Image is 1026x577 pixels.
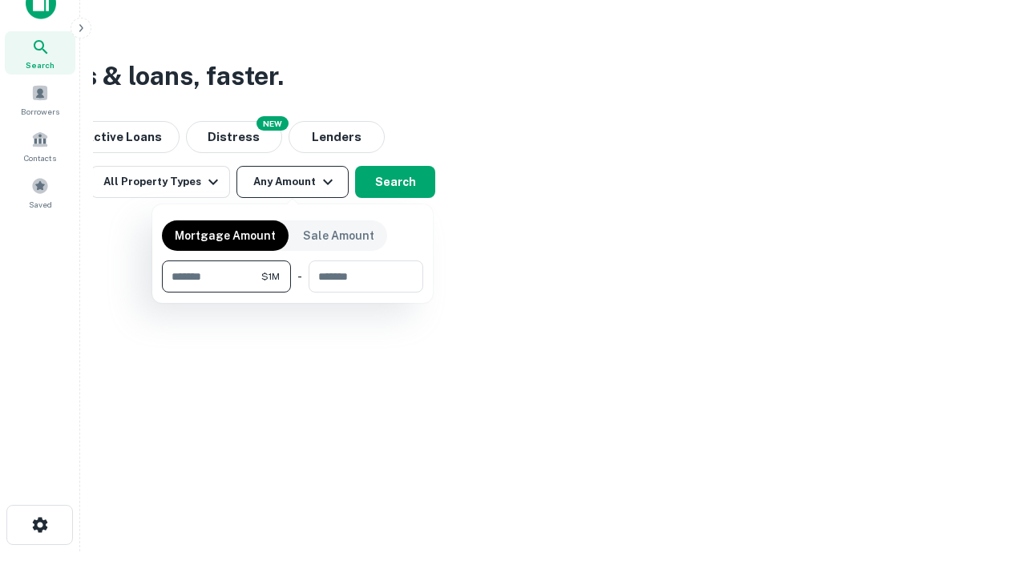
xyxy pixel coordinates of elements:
p: Mortgage Amount [175,227,276,244]
p: Sale Amount [303,227,374,244]
div: - [297,260,302,293]
span: $1M [261,269,280,284]
iframe: Chat Widget [946,449,1026,526]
